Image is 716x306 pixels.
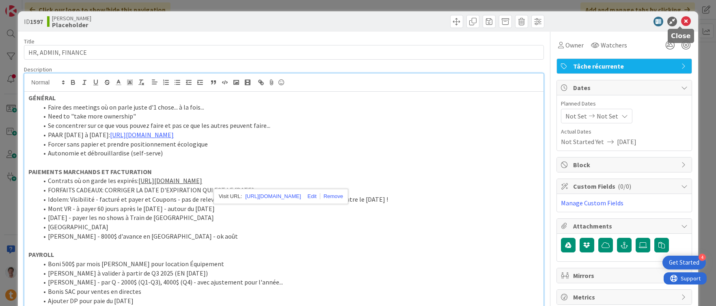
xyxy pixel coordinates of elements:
[138,177,202,185] a: [URL][DOMAIN_NAME]
[38,232,539,241] li: [PERSON_NAME] - 8000$ d'avance en [GEOGRAPHIC_DATA] - ok août
[38,121,539,130] li: Se concentrer sur ce que vous pouvez faire et pas ce que les autres peuvent faire...
[38,140,539,149] li: Forcer sans papier et prendre positionnement écologique
[38,204,539,213] li: Mont VR - à payer 60 jours après le [DATE] - autour du [DATE]
[597,111,618,121] span: Not Set
[30,17,43,26] b: 1597
[17,1,37,11] span: Support
[38,278,539,287] li: [PERSON_NAME] - par Q - 2000$ (Q1-Q3), 4000$ (Q4) - avec ajustement pour l'année...
[28,250,54,259] strong: PAYROLL
[699,254,706,261] div: 4
[618,182,631,190] span: ( 0/0 )
[561,199,623,207] a: Manage Custom Fields
[573,181,677,191] span: Custom Fields
[38,222,539,232] li: [GEOGRAPHIC_DATA]
[245,191,301,202] a: [URL][DOMAIN_NAME]
[24,66,52,73] span: Description
[617,137,636,147] span: [DATE]
[38,269,539,278] li: [PERSON_NAME] à valider à partir de Q3 2025 (EN [DATE])
[573,221,677,231] span: Attachments
[28,94,56,102] strong: GÉNÉRAL
[669,259,699,267] div: Get Started
[38,185,539,195] li: FORFAITS CADEAUX: CORRIGER LA DATE D'EXPIRATION QUI EST LE [DATE]
[38,296,539,306] li: Ajouter DP pour paie du [DATE]
[28,168,152,176] strong: PAIEMENTS MARCHANDS ET FACTURATION
[24,45,544,60] input: type card name here...
[38,130,539,140] li: PAAR [DATE] à [DATE]:
[38,259,539,269] li: Boni 500$ par mois [PERSON_NAME] pour location Équipement
[573,83,677,93] span: Dates
[24,38,35,45] label: Title
[662,256,706,269] div: Open Get Started checklist, remaining modules: 4
[38,103,539,112] li: Faire des meetings où on parle juste d'1 chose... à la fois...
[573,292,677,302] span: Metrics
[573,271,677,280] span: Mirrors
[573,61,677,71] span: Tâche récurrente
[38,149,539,158] li: Autonomie et débrouillardise (self-serve)
[24,17,43,26] span: ID
[38,112,539,121] li: Need to "take more ownership"
[671,32,691,40] h5: Close
[565,111,587,121] span: Not Set
[52,15,91,22] span: [PERSON_NAME]
[48,177,138,185] span: Contrats où on garde les expirés:
[38,213,539,222] li: [DATE] - payer les no shows à Train de [GEOGRAPHIC_DATA]
[601,40,627,50] span: Watchers
[52,22,91,28] b: Placeholder
[573,160,677,170] span: Block
[561,99,688,108] span: Planned Dates
[38,287,539,296] li: Bonis SAC pour ventes en directes
[561,137,604,147] span: Not Started Yet
[565,40,584,50] span: Owner
[38,195,539,204] li: Idolem: Visibilité - facturé et payer et Coupons - pas de relevé et payer à la fin - 1 sku termin...
[561,127,688,136] span: Actual Dates
[110,131,174,139] a: [URL][DOMAIN_NAME]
